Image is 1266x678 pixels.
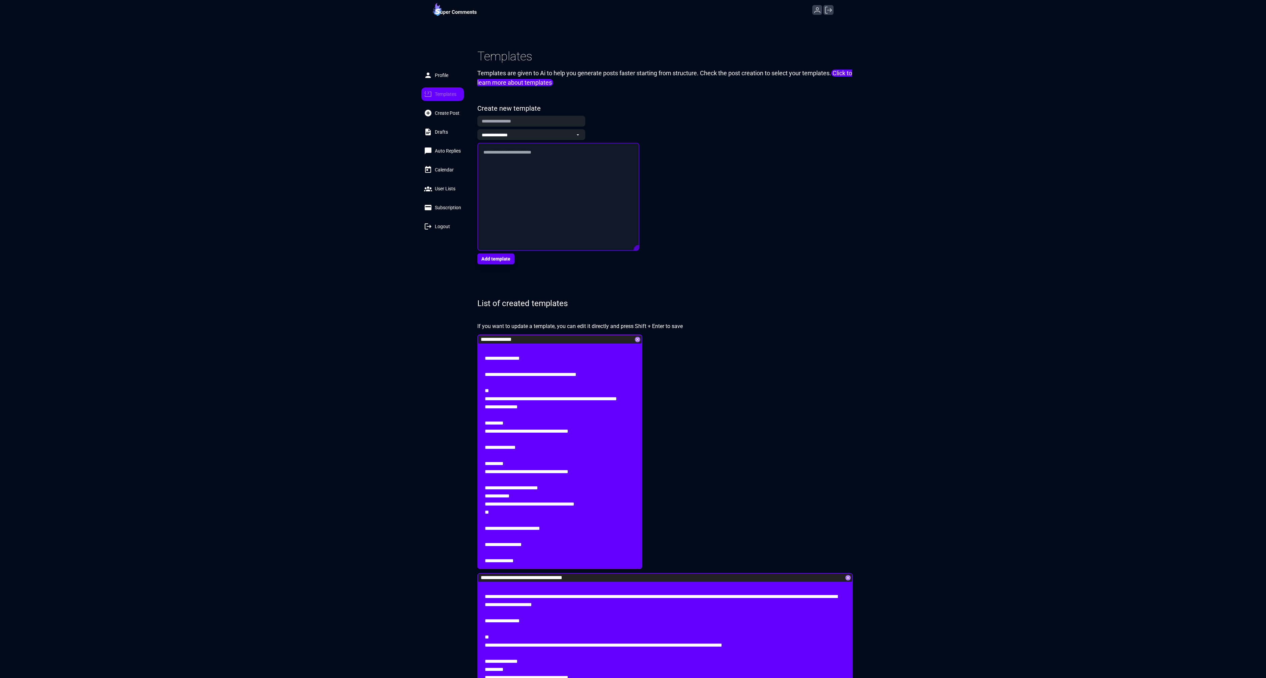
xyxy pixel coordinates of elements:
[421,87,464,101] a: Templates
[435,110,459,116] span: Create Post
[477,253,514,264] button: Add template
[435,147,461,154] span: Auto Replies
[435,91,456,98] span: Templates
[477,50,853,63] div: Templates
[477,104,541,113] h3: Create new template
[421,182,464,195] a: User Lists
[421,144,464,158] a: Auto Replies
[435,166,454,173] span: Calendar
[477,298,853,309] h3: List of created templates
[435,185,455,192] span: User Lists
[477,322,853,330] p: If you want to update a template, you can edit it directly and press Shift + Enter to save
[421,201,464,214] a: Subscription
[812,5,822,15] button: Profile
[435,204,461,211] span: Subscription
[432,2,477,18] a: Super Comments Logo
[823,5,834,15] button: Logout
[421,163,464,177] a: Calendar
[435,129,448,135] span: Drafts
[421,220,464,233] button: Logout
[435,223,450,230] span: Logout
[435,72,448,79] span: Profile
[477,69,853,87] p: Templates are given to Ai to help you generate posts faster starting from structure. Check the po...
[421,125,464,139] a: Drafts
[421,106,464,120] a: Create Post
[421,69,464,82] a: Profile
